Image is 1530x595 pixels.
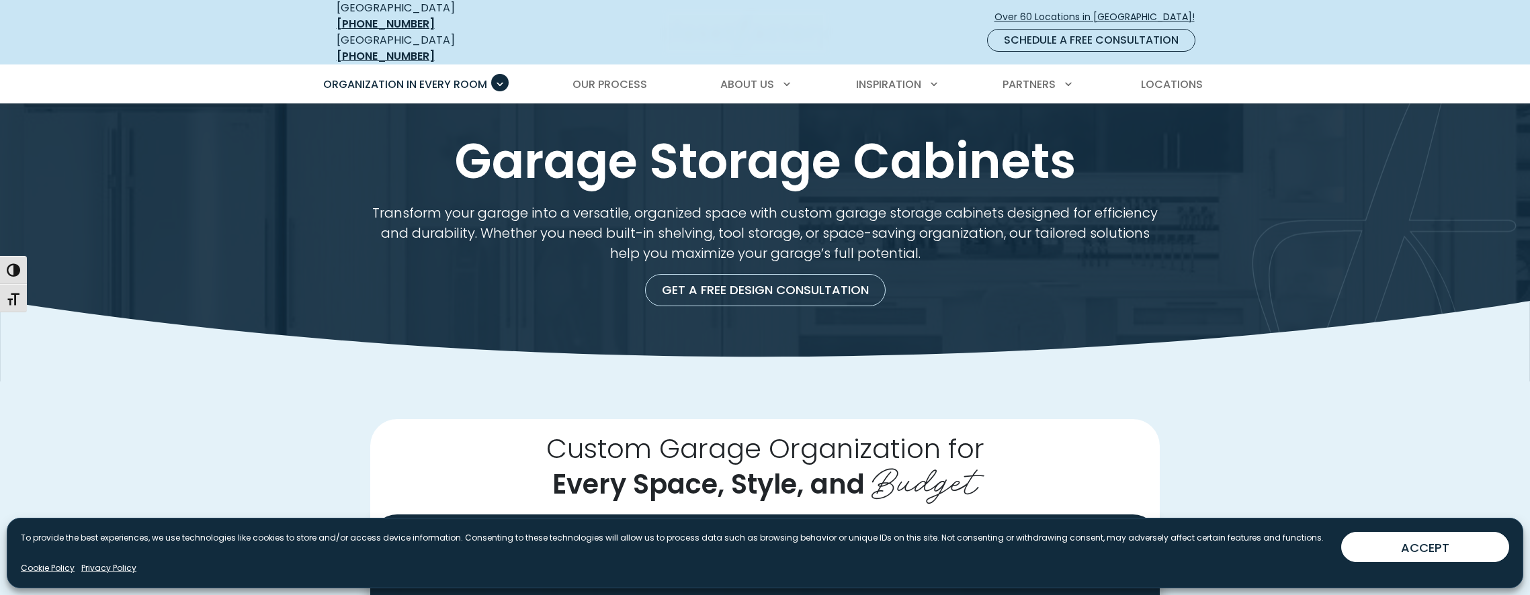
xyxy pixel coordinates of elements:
span: Locations [1141,77,1203,92]
a: Get a Free Design Consultation [645,274,886,306]
a: Over 60 Locations in [GEOGRAPHIC_DATA]! [994,5,1206,29]
a: Privacy Policy [81,562,136,574]
a: Cookie Policy [21,562,75,574]
span: Every Space, Style, and [552,465,865,503]
a: Schedule a Free Consultation [987,29,1195,52]
nav: Primary Menu [314,66,1217,103]
span: About Us [720,77,774,92]
button: ACCEPT [1341,532,1509,562]
a: [PHONE_NUMBER] [337,48,435,64]
img: Closet Factory Logo [662,8,831,57]
span: Inspiration [856,77,921,92]
div: [GEOGRAPHIC_DATA] [337,32,532,64]
span: Budget [872,451,978,505]
a: [PHONE_NUMBER] [337,16,435,32]
span: Our Process [572,77,647,92]
span: Custom Garage Organization for [546,430,984,467]
span: Partners [1003,77,1056,92]
p: To provide the best experiences, we use technologies like cookies to store and/or access device i... [21,532,1324,544]
h1: Garage Storage Cabinets [334,136,1197,187]
p: Transform your garage into a versatile, organized space with custom garage storage cabinets desig... [370,203,1160,263]
span: Organization in Every Room [323,77,487,92]
span: Over 60 Locations in [GEOGRAPHIC_DATA]! [994,10,1205,24]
